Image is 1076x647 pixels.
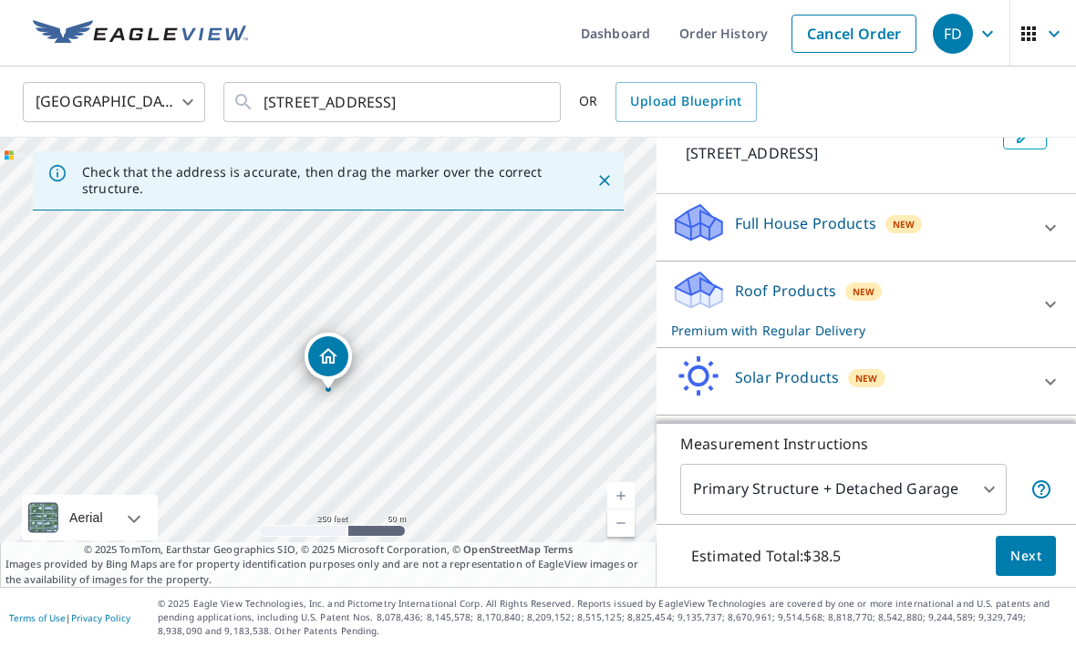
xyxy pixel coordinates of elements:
[607,482,635,509] a: Current Level 17, Zoom In
[23,77,205,128] div: [GEOGRAPHIC_DATA]
[933,14,973,54] div: FD
[305,333,352,389] div: Dropped pin, building 1, Residential property, 14620 22nd Ave W Lynnwood, WA 98087
[607,509,635,537] a: Current Level 17, Zoom Out
[735,280,836,302] p: Roof Products
[543,542,574,556] a: Terms
[9,611,66,624] a: Terms of Use
[593,169,616,192] button: Close
[680,464,1007,515] div: Primary Structure + Detached Garage
[616,82,756,122] a: Upload Blueprint
[33,20,248,47] img: EV Logo
[735,212,876,234] p: Full House Products
[671,269,1061,340] div: Roof ProductsNewPremium with Regular Delivery
[855,371,877,385] span: New
[671,201,1061,253] div: Full House ProductsNew
[791,15,916,53] a: Cancel Order
[630,90,741,113] span: Upload Blueprint
[84,542,574,558] span: © 2025 TomTom, Earthstar Geographics SIO, © 2025 Microsoft Corporation, ©
[671,321,1029,340] p: Premium with Regular Delivery
[686,142,996,164] p: [STREET_ADDRESS]
[71,611,130,624] a: Privacy Policy
[853,284,874,299] span: New
[579,82,757,122] div: OR
[996,536,1056,577] button: Next
[9,612,130,623] p: |
[1010,545,1041,568] span: Next
[22,495,158,540] div: Aerial
[677,536,855,576] p: Estimated Total: $38.5
[264,77,523,128] input: Search by address or latitude-longitude
[671,355,1061,407] div: Solar ProductsNew
[680,433,1052,455] p: Measurement Instructions
[735,366,839,388] p: Solar Products
[158,597,1067,638] p: © 2025 Eagle View Technologies, Inc. and Pictometry International Corp. All Rights Reserved. Repo...
[893,217,915,231] span: New
[463,542,540,556] a: OpenStreetMap
[64,495,109,540] div: Aerial
[1030,478,1052,500] span: Your report will include the primary structure and a detached garage if one exists.
[82,164,564,197] p: Check that the address is accurate, then drag the marker over the correct structure.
